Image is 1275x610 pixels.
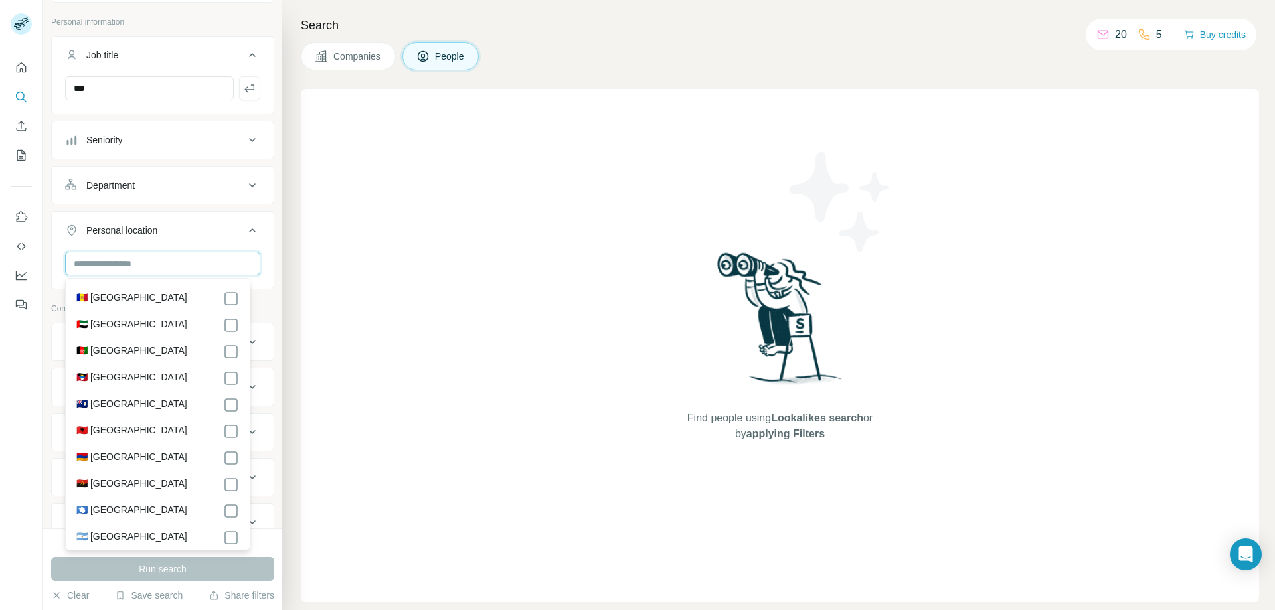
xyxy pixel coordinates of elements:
[11,143,32,167] button: My lists
[673,410,886,442] span: Find people using or by
[333,50,382,63] span: Companies
[11,85,32,109] button: Search
[51,303,274,315] p: Company information
[76,503,187,519] label: 🇦🇶 [GEOGRAPHIC_DATA]
[76,370,187,386] label: 🇦🇬 [GEOGRAPHIC_DATA]
[11,205,32,229] button: Use Surfe on LinkedIn
[76,291,187,307] label: 🇦🇩 [GEOGRAPHIC_DATA]
[52,506,274,538] button: Employees (size)
[76,344,187,360] label: 🇦🇫 [GEOGRAPHIC_DATA]
[11,264,32,287] button: Dashboard
[1184,25,1246,44] button: Buy credits
[52,371,274,403] button: Industry
[1115,27,1127,42] p: 20
[76,450,187,466] label: 🇦🇲 [GEOGRAPHIC_DATA]
[11,114,32,138] button: Enrich CSV
[76,530,187,546] label: 🇦🇷 [GEOGRAPHIC_DATA]
[1156,27,1162,42] p: 5
[76,423,187,439] label: 🇦🇱 [GEOGRAPHIC_DATA]
[51,16,274,28] p: Personal information
[52,124,274,156] button: Seniority
[771,412,863,423] span: Lookalikes search
[301,16,1259,35] h4: Search
[86,224,157,237] div: Personal location
[711,249,849,397] img: Surfe Illustration - Woman searching with binoculars
[52,416,274,448] button: HQ location
[76,317,187,333] label: 🇦🇪 [GEOGRAPHIC_DATA]
[76,397,187,413] label: 🇦🇮 [GEOGRAPHIC_DATA]
[76,477,187,493] label: 🇦🇴 [GEOGRAPHIC_DATA]
[11,56,32,80] button: Quick start
[11,234,32,258] button: Use Surfe API
[86,48,118,62] div: Job title
[780,142,900,262] img: Surfe Illustration - Stars
[115,589,183,602] button: Save search
[51,589,89,602] button: Clear
[86,179,135,192] div: Department
[86,133,122,147] div: Seniority
[11,293,32,317] button: Feedback
[1230,538,1262,570] div: Open Intercom Messenger
[52,169,274,201] button: Department
[52,39,274,76] button: Job title
[435,50,466,63] span: People
[746,428,825,439] span: applying Filters
[52,461,274,493] button: Annual revenue ($)
[52,214,274,252] button: Personal location
[52,326,274,358] button: Company
[209,589,274,602] button: Share filters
